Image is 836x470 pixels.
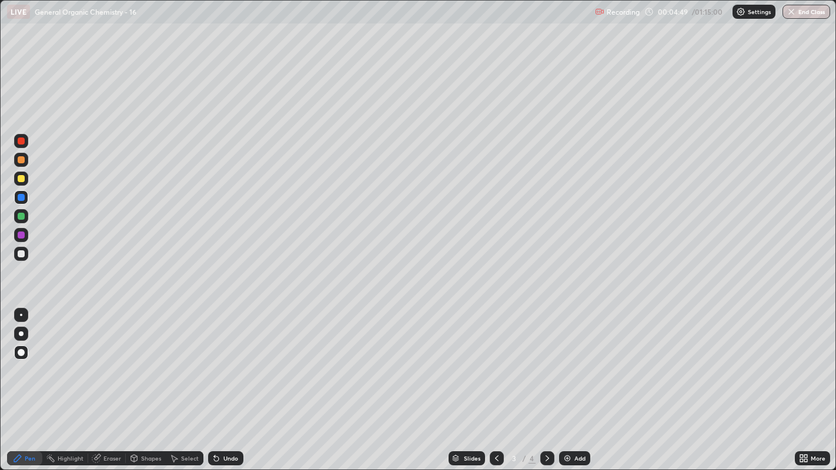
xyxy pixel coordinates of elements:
[811,455,825,461] div: More
[523,455,526,462] div: /
[595,7,604,16] img: recording.375f2c34.svg
[25,455,35,461] div: Pen
[181,455,199,461] div: Select
[736,7,745,16] img: class-settings-icons
[11,7,26,16] p: LIVE
[35,7,136,16] p: General Organic Chemistry - 16
[141,455,161,461] div: Shapes
[529,453,536,464] div: 4
[607,8,640,16] p: Recording
[223,455,238,461] div: Undo
[783,5,830,19] button: End Class
[58,455,83,461] div: Highlight
[563,454,572,463] img: add-slide-button
[574,455,586,461] div: Add
[748,9,771,15] p: Settings
[509,455,520,462] div: 3
[103,455,121,461] div: Eraser
[787,7,796,16] img: end-class-cross
[464,455,480,461] div: Slides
